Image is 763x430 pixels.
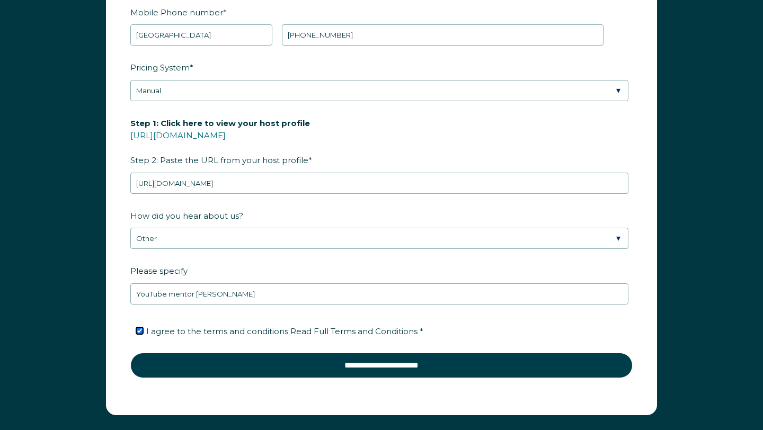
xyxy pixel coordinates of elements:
[130,115,310,131] span: Step 1: Click here to view your host profile
[130,59,190,76] span: Pricing System
[130,173,628,194] input: airbnb.com/users/show/12345
[146,326,423,336] span: I agree to the terms and conditions
[290,326,418,336] span: Read Full Terms and Conditions
[130,115,310,168] span: Step 2: Paste the URL from your host profile
[130,4,223,21] span: Mobile Phone number
[130,130,226,140] a: [URL][DOMAIN_NAME]
[136,327,143,334] input: I agree to the terms and conditions Read Full Terms and Conditions *
[130,263,188,279] span: Please specify
[288,326,420,336] a: Read Full Terms and Conditions
[130,208,243,224] span: How did you hear about us?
